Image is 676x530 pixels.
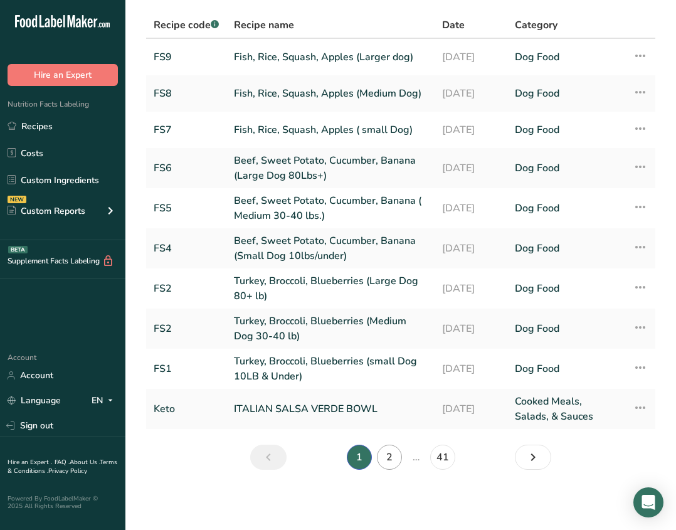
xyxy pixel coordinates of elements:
[515,117,618,143] a: Dog Food
[154,394,219,424] a: Keto
[154,273,219,304] a: FS2
[442,273,500,304] a: [DATE]
[154,18,219,32] span: Recipe code
[8,390,61,411] a: Language
[442,18,465,33] span: Date
[430,445,455,470] a: Page 41.
[515,80,618,107] a: Dog Food
[234,233,427,263] a: Beef, Sweet Potato, Cucumber, Banana (Small Dog 10lbs/under)
[70,458,100,467] a: About Us .
[8,458,52,467] a: Hire an Expert .
[154,233,219,263] a: FS4
[442,80,500,107] a: [DATE]
[515,44,618,70] a: Dog Food
[250,445,287,470] a: Previous page
[154,44,219,70] a: FS9
[442,394,500,424] a: [DATE]
[377,445,402,470] a: Page 2.
[234,273,427,304] a: Turkey, Broccoli, Blueberries (Large Dog 80+ lb)
[442,117,500,143] a: [DATE]
[442,44,500,70] a: [DATE]
[234,193,427,223] a: Beef, Sweet Potato, Cucumber, Banana ( Medium 30-40 lbs.)
[442,233,500,263] a: [DATE]
[8,204,85,218] div: Custom Reports
[442,354,500,384] a: [DATE]
[234,153,427,183] a: Beef, Sweet Potato, Cucumber, Banana (Large Dog 80Lbs+)
[633,487,663,517] div: Open Intercom Messenger
[515,354,618,384] a: Dog Food
[234,117,427,143] a: Fish, Rice, Squash, Apples ( small Dog)
[515,233,618,263] a: Dog Food
[8,64,118,86] button: Hire an Expert
[234,314,427,344] a: Turkey, Broccoli, Blueberries (Medium Dog 30-40 lb)
[234,394,427,424] a: ITALIAN SALSA VERDE BOWL
[515,314,618,344] a: Dog Food
[8,458,117,475] a: Terms & Conditions .
[154,193,219,223] a: FS5
[442,193,500,223] a: [DATE]
[515,193,618,223] a: Dog Food
[8,246,28,253] div: BETA
[234,44,427,70] a: Fish, Rice, Squash, Apples (Larger dog)
[92,393,118,408] div: EN
[442,314,500,344] a: [DATE]
[55,458,70,467] a: FAQ .
[515,153,618,183] a: Dog Food
[234,18,294,33] span: Recipe name
[234,354,427,384] a: Turkey, Broccoli, Blueberries (small Dog 10LB & Under)
[515,445,551,470] a: Next page
[8,495,118,510] div: Powered By FoodLabelMaker © 2025 All Rights Reserved
[442,153,500,183] a: [DATE]
[234,80,427,107] a: Fish, Rice, Squash, Apples (Medium Dog)
[154,117,219,143] a: FS7
[154,314,219,344] a: FS2
[154,354,219,384] a: FS1
[154,153,219,183] a: FS6
[515,273,618,304] a: Dog Food
[48,467,87,475] a: Privacy Policy
[515,18,557,33] span: Category
[515,394,618,424] a: Cooked Meals, Salads, & Sauces
[8,196,26,203] div: NEW
[154,80,219,107] a: FS8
